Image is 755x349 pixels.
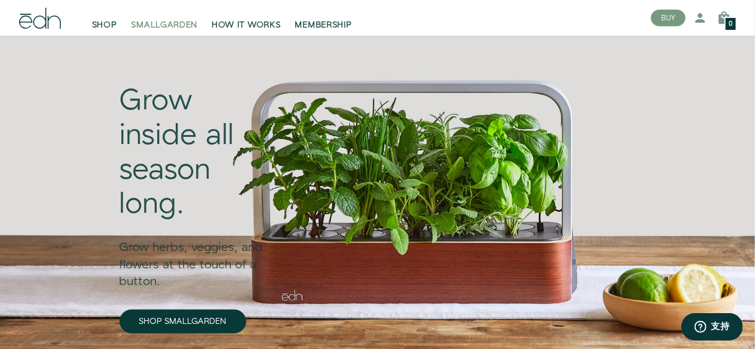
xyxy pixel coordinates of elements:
[729,21,733,27] span: 0
[212,19,280,31] span: HOW IT WORKS
[85,5,124,31] a: SHOP
[124,5,205,31] a: SMALLGARDEN
[288,5,359,31] a: MEMBERSHIP
[120,310,246,333] a: SHOP SMALLGARDEN
[295,19,352,31] span: MEMBERSHIP
[681,313,743,343] iframe: 打开一个小组件，您可以在其中找到更多信息
[120,222,276,290] div: Grow herbs, veggies, and flowers at the touch of a button.
[651,10,686,26] button: BUY
[132,19,198,31] span: SMALLGARDEN
[92,19,117,31] span: SHOP
[204,5,288,31] a: HOW IT WORKS
[120,84,276,222] div: Grow inside all season long.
